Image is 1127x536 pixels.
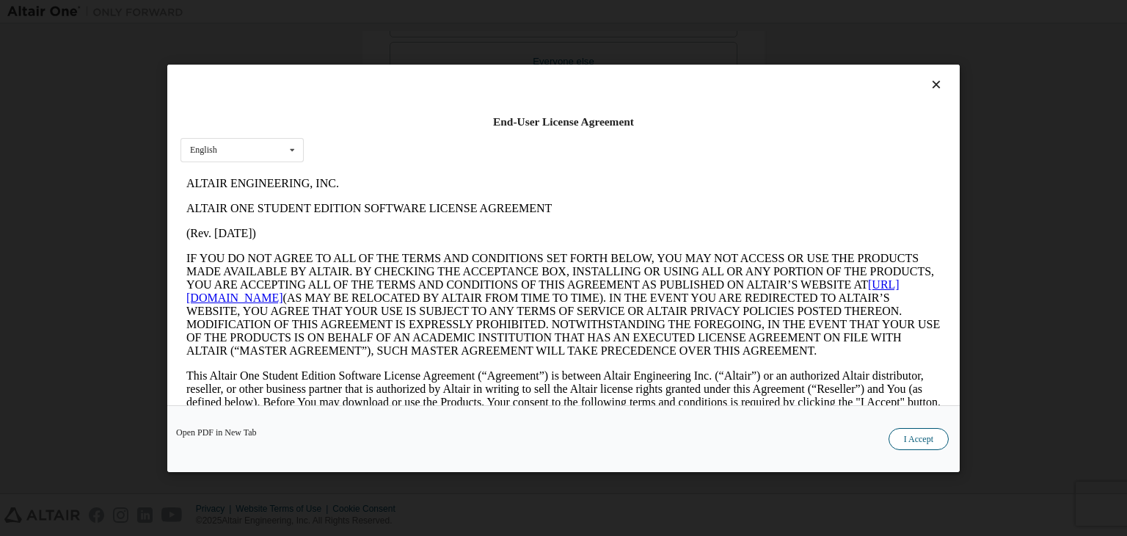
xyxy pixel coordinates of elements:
[176,428,257,437] a: Open PDF in New Tab
[6,56,760,69] p: (Rev. [DATE])
[889,428,949,450] button: I Accept
[190,145,217,154] div: English
[6,198,760,251] p: This Altair One Student Edition Software License Agreement (“Agreement”) is between Altair Engine...
[180,115,947,129] div: End-User License Agreement
[6,107,719,133] a: [URL][DOMAIN_NAME]
[6,31,760,44] p: ALTAIR ONE STUDENT EDITION SOFTWARE LICENSE AGREEMENT
[6,6,760,19] p: ALTAIR ENGINEERING, INC.
[6,81,760,186] p: IF YOU DO NOT AGREE TO ALL OF THE TERMS AND CONDITIONS SET FORTH BELOW, YOU MAY NOT ACCESS OR USE...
